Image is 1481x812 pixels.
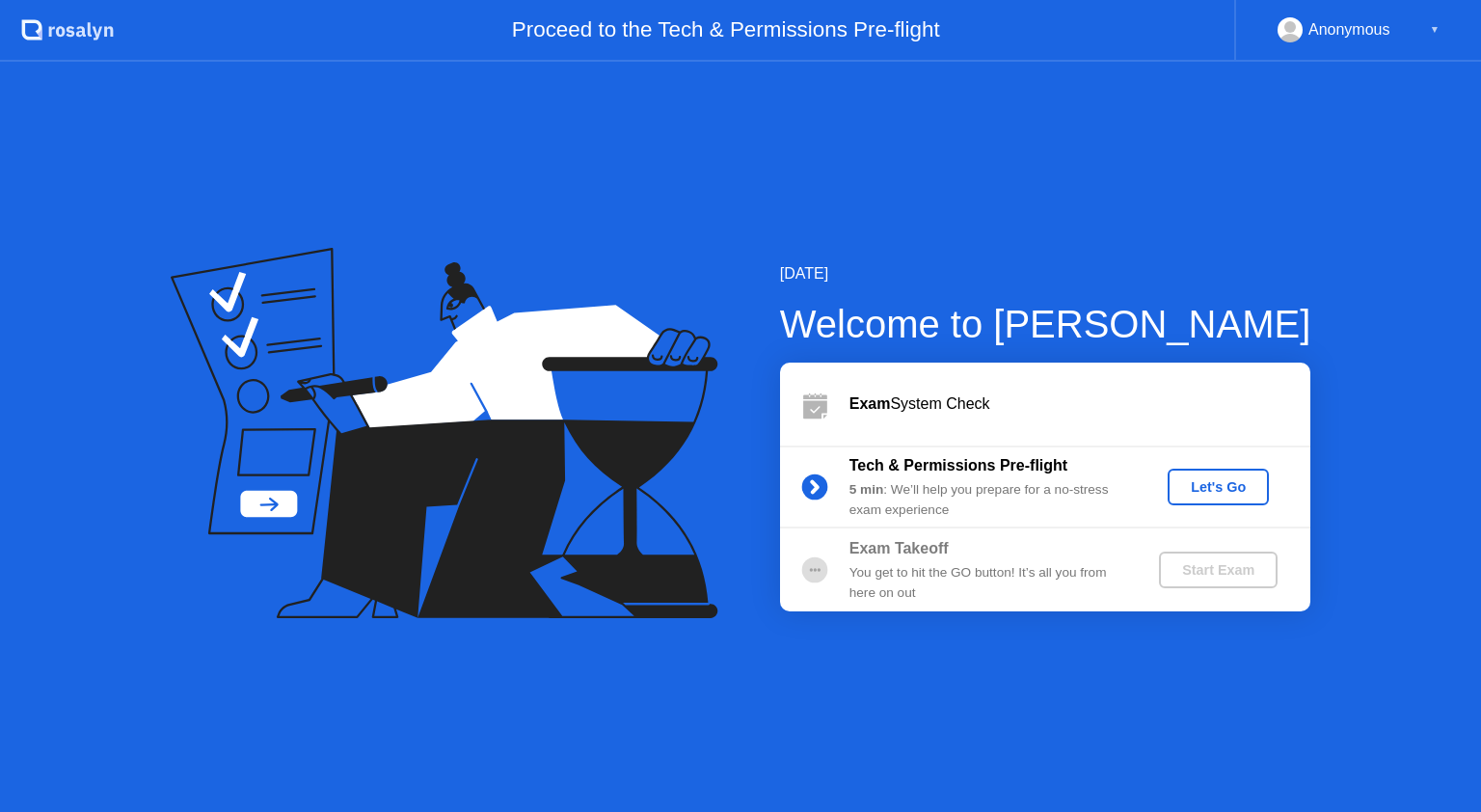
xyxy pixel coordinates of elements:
[849,395,891,412] b: Exam
[849,540,949,556] b: Exam Takeoff
[780,262,1311,285] div: [DATE]
[849,563,1127,603] div: You get to hit the GO button! It’s all you from here on out
[849,480,1127,520] div: : We’ll help you prepare for a no-stress exam experience
[849,482,884,497] b: 5 min
[1430,17,1440,42] div: ▼
[849,457,1067,474] b: Tech & Permissions Pre-flight
[849,392,1310,416] div: System Check
[780,295,1311,353] div: Welcome to [PERSON_NAME]
[1167,562,1270,578] div: Start Exam
[1308,17,1390,42] div: Anonymous
[1175,479,1261,495] div: Let's Go
[1168,469,1269,505] button: Let's Go
[1159,552,1278,588] button: Start Exam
